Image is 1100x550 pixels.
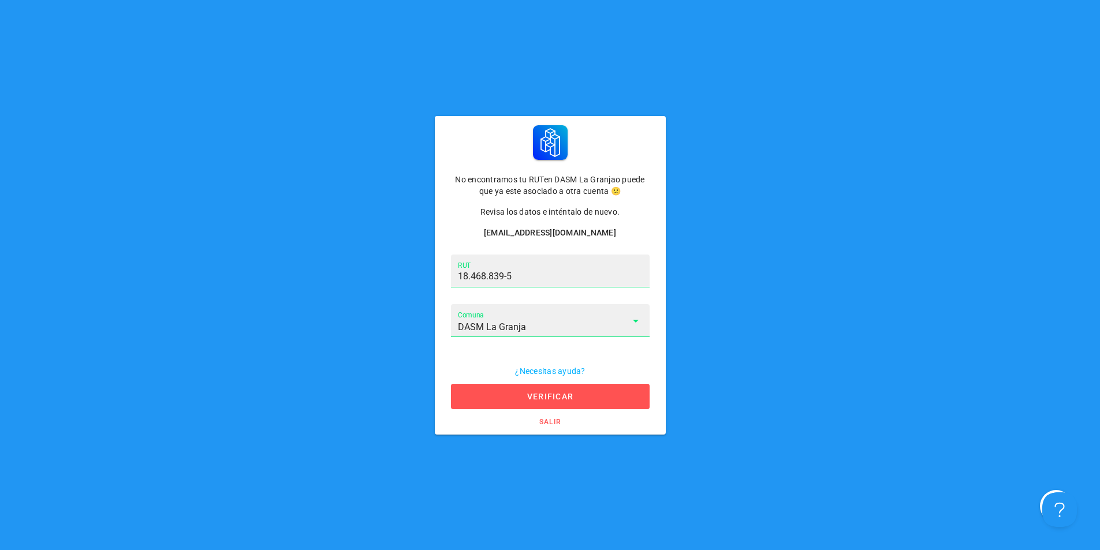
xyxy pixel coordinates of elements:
span: ¿Necesitas ayuda? [458,366,642,376]
span: salir [458,418,642,426]
button: ¿Necesitas ayuda? [451,363,650,379]
p: No encontramos tu RUT o puede que ya este asociado a otra cuenta 😕 [451,174,650,197]
iframe: Help Scout Beacon - Open [1042,492,1077,527]
label: RUT [458,261,471,270]
span: verificar [462,392,638,401]
button: verificar [451,384,650,409]
label: Comuna [458,311,484,320]
span: en DASM La Granja [544,175,616,184]
p: Revisa los datos e inténtalo de nuevo. [451,206,650,218]
div: [EMAIL_ADDRESS][DOMAIN_NAME] [451,227,650,238]
a: salir [451,414,650,430]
